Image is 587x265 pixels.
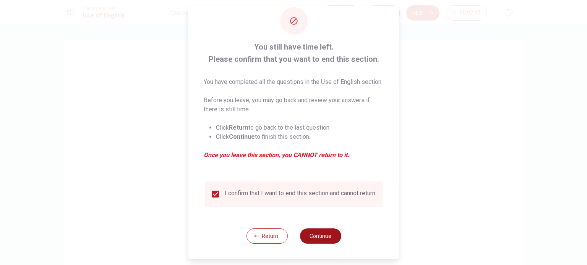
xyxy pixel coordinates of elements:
div: I confirm that I want to end this section and cannot return. [225,190,376,199]
li: Click to go back to the last question [216,123,384,132]
em: Once you leave this section, you CANNOT return to it. [204,151,384,160]
button: Return [246,228,287,244]
strong: Continue [229,133,255,140]
p: You have completed all the questions in the Use of English section. [204,77,384,87]
strong: Return [229,124,248,131]
p: Before you leave, you may go back and review your answers if there is still time. [204,96,384,114]
li: Click to finish this section. [216,132,384,141]
span: You still have time left. Please confirm that you want to end this section. [204,41,384,65]
button: Continue [300,228,341,244]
